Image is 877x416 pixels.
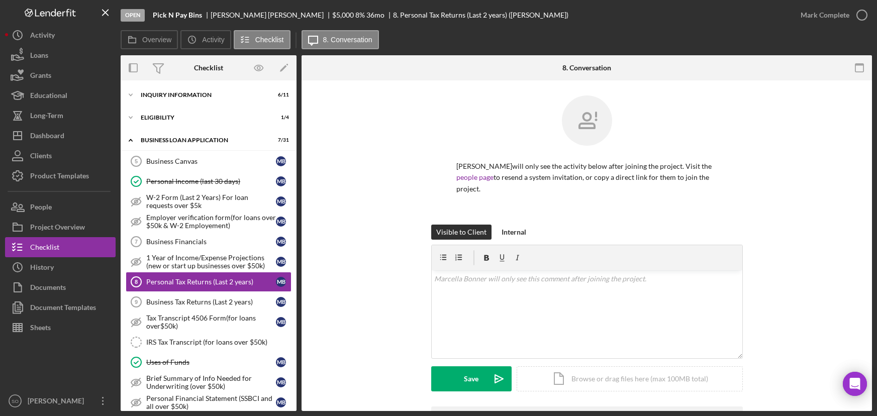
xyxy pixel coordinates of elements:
div: Loans [30,45,48,68]
div: Sheets [30,318,51,340]
tspan: 9 [135,299,138,305]
div: Visible to Client [436,225,486,240]
div: [PERSON_NAME] [PERSON_NAME] [211,11,332,19]
div: Personal Income (last 30 days) [146,177,276,185]
div: Activity [30,25,55,48]
button: Checklist [5,237,116,257]
div: Mark Complete [801,5,849,25]
label: Checklist [255,36,284,44]
button: Loans [5,45,116,65]
div: W-2 Form (Last 2 Years) For loan requests over $5k [146,193,276,210]
a: 8Personal Tax Returns (Last 2 years)MB [126,272,291,292]
div: Business Financials [146,238,276,246]
div: Business Canvas [146,157,276,165]
div: Dashboard [30,126,64,148]
div: M B [276,196,286,206]
button: History [5,257,116,277]
div: Personal Financial Statement (SSBCI and all over $50k) [146,394,276,410]
div: 1 / 4 [271,115,289,121]
p: [PERSON_NAME] will only see the activity below after joining the project. Visit the to resend a s... [456,161,718,194]
label: 8. Conversation [323,36,372,44]
a: Grants [5,65,116,85]
button: SO[PERSON_NAME] [5,391,116,411]
div: Internal [502,225,526,240]
a: W-2 Form (Last 2 Years) For loan requests over $5kMB [126,191,291,212]
button: Activity [180,30,231,49]
span: $5,000 [332,11,354,19]
b: Pick N Pay Bins [153,11,202,19]
button: Educational [5,85,116,106]
div: Employer verification form(for loans over $50k & W-2 Employement) [146,214,276,230]
button: Project Overview [5,217,116,237]
tspan: 8 [135,279,138,285]
a: Brief Summary of Info Needed for Underwriting (over $50k)MB [126,372,291,392]
button: Document Templates [5,297,116,318]
tspan: 5 [135,158,138,164]
div: Documents [30,277,66,300]
div: Educational [30,85,67,108]
div: Grants [30,65,51,88]
a: Employer verification form(for loans over $50k & W-2 Employement)MB [126,212,291,232]
a: Activity [5,25,116,45]
div: 1 Year of Income/Expense Projections (new or start up businesses over $50k) [146,254,276,270]
a: IRS Tax Transcript (for loans over $50k) [126,332,291,352]
button: Documents [5,277,116,297]
button: Visible to Client [431,225,492,240]
div: IRS Tax Transcript (for loans over $50k) [146,338,291,346]
div: M B [276,277,286,287]
a: People [5,197,116,217]
div: INQUIRY INFORMATION [141,92,264,98]
div: History [30,257,54,280]
div: M B [276,237,286,247]
button: 8. Conversation [302,30,379,49]
div: M B [276,377,286,387]
button: Internal [497,225,531,240]
a: 1 Year of Income/Expense Projections (new or start up businesses over $50k)MB [126,252,291,272]
button: Long-Term [5,106,116,126]
button: Sheets [5,318,116,338]
div: M B [276,397,286,407]
div: Tax Transcript 4506 Form(for loans over$50k) [146,314,276,330]
div: Personal Tax Returns (Last 2 years) [146,278,276,286]
div: 8. Personal Tax Returns (Last 2 years) ([PERSON_NAME]) [393,11,568,19]
div: M B [276,357,286,367]
button: Product Templates [5,166,116,186]
a: Clients [5,146,116,166]
div: [PERSON_NAME] [25,391,90,413]
div: Clients [30,146,52,168]
a: 9Business Tax Returns (Last 2 years)MB [126,292,291,312]
button: Mark Complete [791,5,872,25]
div: 36 mo [366,11,384,19]
button: Overview [121,30,178,49]
a: Personal Financial Statement (SSBCI and all over $50k)MB [126,392,291,412]
div: 8 % [355,11,365,19]
div: Checklist [30,237,59,260]
button: Dashboard [5,126,116,146]
div: Product Templates [30,166,89,188]
button: Checklist [234,30,290,49]
div: Save [464,366,478,391]
a: 5Business CanvasMB [126,151,291,171]
div: M B [276,257,286,267]
div: People [30,197,52,220]
div: Checklist [194,64,223,72]
div: Uses of Funds [146,358,276,366]
div: 6 / 11 [271,92,289,98]
tspan: 7 [135,239,138,245]
div: M B [276,156,286,166]
div: Project Overview [30,217,85,240]
div: 8. Conversation [562,64,611,72]
div: M B [276,217,286,227]
a: 7Business FinancialsMB [126,232,291,252]
div: Open Intercom Messenger [843,372,867,396]
div: Brief Summary of Info Needed for Underwriting (over $50k) [146,374,276,390]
